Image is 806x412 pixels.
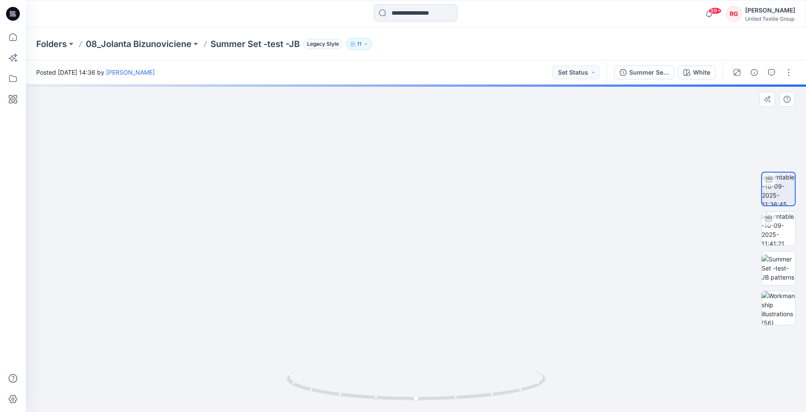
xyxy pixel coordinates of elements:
[357,39,361,49] p: 11
[36,38,67,50] a: Folders
[346,38,372,50] button: 11
[86,38,191,50] a: 08_Jolanta Bizunoviciene
[303,39,343,49] span: Legacy Style
[745,5,795,16] div: [PERSON_NAME]
[693,68,710,77] div: White
[762,212,795,245] img: turntable-10-09-2025-11:41:21
[106,69,155,76] a: [PERSON_NAME]
[210,38,300,50] p: Summer Set -test -JB
[614,66,674,79] button: Summer Set -test -JB
[709,7,721,14] span: 99+
[629,68,669,77] div: Summer Set -test -JB
[762,291,795,325] img: Workmanship illustrations (56)
[726,6,742,22] div: RG
[747,66,761,79] button: Details
[300,38,343,50] button: Legacy Style
[762,255,795,282] img: Summer Set -test-JB patterns
[745,16,795,22] div: United Textile Group
[678,66,716,79] button: White
[36,68,155,77] span: Posted [DATE] 14:36 by
[762,173,795,205] img: turntable-10-09-2025-11:36:45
